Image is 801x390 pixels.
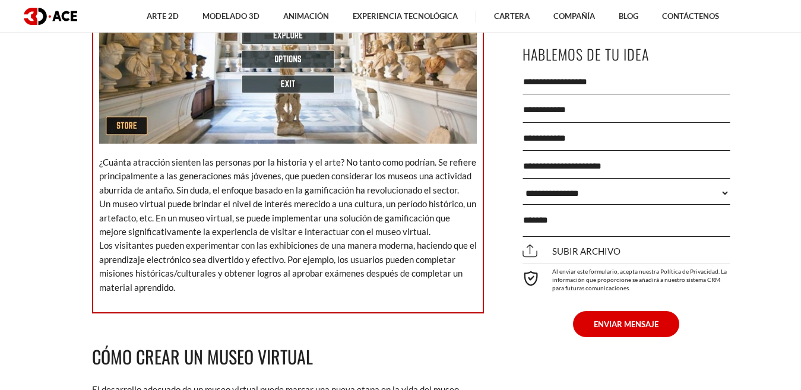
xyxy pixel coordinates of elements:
[662,11,719,21] font: Contáctenos
[619,11,638,21] font: Blog
[202,11,259,21] font: Modelado 3D
[24,8,77,25] img: logotipo oscuro
[552,268,727,291] font: Al enviar este formulario, acepta nuestra Política de Privacidad. La información que proporcione ...
[552,246,620,256] font: Subir archivo
[99,240,477,292] font: Los visitantes pueden experimentar con las exhibiciones de una manera moderna, haciendo que el ap...
[99,198,476,237] font: Un museo virtual puede brindar el nivel de interés merecido a una cultura, un período histórico, ...
[594,319,658,329] font: ENVIAR MENSAJE
[353,11,458,21] font: Experiencia tecnológica
[553,11,595,21] font: Compañía
[99,157,476,195] font: ¿Cuánta atracción sienten las personas por la historia y el arte? No tanto como podrían. Se refie...
[92,343,313,370] font: Cómo crear un museo virtual
[147,11,179,21] font: Arte 2D
[573,311,679,337] button: ENVIAR MENSAJE
[494,11,530,21] font: Cartera
[283,11,329,21] font: Animación
[523,43,649,65] font: Hablemos de tu idea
